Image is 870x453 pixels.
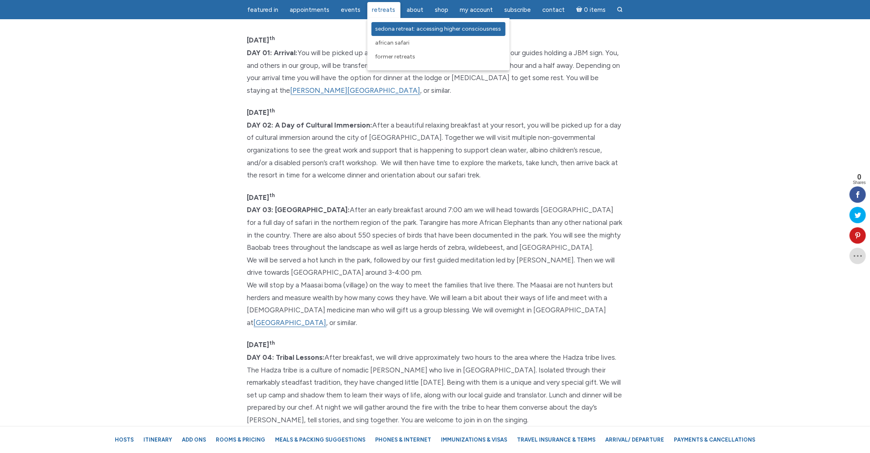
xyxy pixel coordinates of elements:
b: [DATE] DAY 02: A Day of Cultural Immersion: [247,108,373,129]
a: [PERSON_NAME][GEOGRAPHIC_DATA] [291,86,420,95]
span: My Account [460,6,493,13]
span: After an early breakfast around 7:00 am we will head towards [GEOGRAPHIC_DATA] for a full day of ... [247,206,623,251]
span: 0 [853,173,866,181]
span: 0 items [584,7,606,13]
a: Shop [430,2,454,18]
span: Shop [435,6,449,13]
a: Add Ons [178,433,210,447]
a: Travel Insurance & Terms [513,433,599,447]
span: Former Retreats [376,53,416,60]
span: After a beautiful relaxing breakfast at your resort, you will be picked up for a day of cultural ... [247,121,622,179]
sup: th [270,35,275,41]
span: African Safari [376,39,410,46]
span: Appointments [290,6,330,13]
a: Payments & Cancellations [670,433,759,447]
b: [DATE] DAY 01: Arrival: [247,36,298,57]
span: Events [341,6,361,13]
sup: th [270,192,275,198]
a: Meals & Packing Suggestions [271,433,369,447]
a: featured in [242,2,284,18]
a: Phones & Internet [371,433,435,447]
sup: th [270,340,275,346]
a: Immunizations & Visas [437,433,511,447]
span: Sedona Retreat: Accessing Higher Consciousness [376,25,501,32]
span: Subscribe [505,6,531,13]
a: Former Retreats [371,50,505,64]
span: Retreats [372,6,396,13]
span: Contact [543,6,565,13]
a: Itinerary [139,433,176,447]
a: Contact [538,2,570,18]
a: Rooms & Pricing [212,433,269,447]
a: Cart0 items [572,1,611,18]
a: About [402,2,429,18]
a: Appointments [285,2,335,18]
span: About [407,6,424,13]
span: , or similar. [420,86,452,94]
a: Events [336,2,366,18]
b: [DATE] DAY 03: [GEOGRAPHIC_DATA]: [247,193,350,214]
i: Cart [577,6,584,13]
span: We will be served a hot lunch in the park, followed by our first guided meditation led by [PERSON... [247,256,615,277]
span: , or similar. [327,318,358,327]
span: After breakfast, we will drive approximately two hours to the area where the Hadza tribe lives. T... [247,353,622,424]
span: Shares [853,181,866,185]
sup: th [270,108,275,114]
span: We will stop by a Maasai boma (village) on the way to meet the families that live there. The Maas... [247,281,613,327]
a: Sedona Retreat: Accessing Higher Consciousness [371,22,505,36]
b: [DATE] DAY 04: Tribal Lessons: [247,341,325,361]
a: Arrival/ Departure [601,433,668,447]
a: Retreats [367,2,400,18]
span: featured in [247,6,279,13]
span: You will be picked up at the [GEOGRAPHIC_DATA] (JRO) by one of our guides holding a JBM sign. You... [247,49,620,94]
a: Hosts [111,433,138,447]
a: My Account [455,2,498,18]
a: African Safari [371,36,505,50]
a: Subscribe [500,2,536,18]
a: [GEOGRAPHIC_DATA] [254,318,327,327]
